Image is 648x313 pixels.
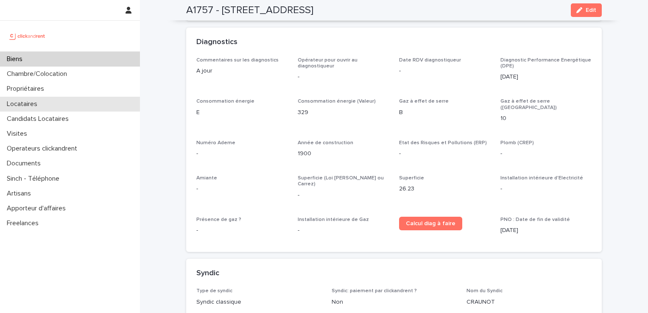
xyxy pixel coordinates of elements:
[298,108,389,117] p: 329
[196,298,321,307] p: Syndic classique
[399,217,462,230] a: Calcul diag à faire
[399,184,490,193] p: 26.23
[332,288,417,293] span: Syndic: paiement par clickandrent ?
[500,99,557,110] span: Gaz à effet de serre ([GEOGRAPHIC_DATA])
[586,7,596,13] span: Edit
[399,176,424,181] span: Superficie
[500,226,592,235] p: [DATE]
[406,221,455,226] span: Calcul diag à faire
[3,85,51,93] p: Propriétaires
[500,58,591,69] span: Diagnostic Performance Energétique (DPE)
[571,3,602,17] button: Edit
[298,217,369,222] span: Installation intérieure de Gaz
[196,288,232,293] span: Type de syndic
[500,176,583,181] span: Installation intérieure d'Electricité
[3,204,73,212] p: Apporteur d'affaires
[466,288,503,293] span: Nom du Syndic
[3,159,47,168] p: Documents
[3,145,84,153] p: Operateurs clickandrent
[196,140,235,145] span: Numéro Ademe
[298,140,353,145] span: Année de construction
[3,175,66,183] p: Sinch - Téléphone
[196,58,279,63] span: Commentaires sur les diagnostics
[399,99,449,104] span: Gaz à effet de serre
[3,70,74,78] p: Chambre/Colocation
[298,191,389,200] p: -
[3,100,44,108] p: Locataires
[298,176,384,187] span: Superficie (Loi [PERSON_NAME] ou Carrez)
[466,298,592,307] p: CRAUNOT
[196,99,254,104] span: Consommation énergie
[399,67,490,75] p: -
[500,217,570,222] span: PNO : Date de fin de validité
[399,108,490,117] p: B
[7,28,48,45] img: UCB0brd3T0yccxBKYDjQ
[500,184,592,193] p: -
[399,58,461,63] span: Date RDV diagnostiqueur
[3,130,34,138] p: Visites
[500,140,534,145] span: Plomb (CREP)
[500,114,592,123] p: 10
[196,67,288,75] p: A jour
[298,149,389,158] p: 1900
[196,176,217,181] span: Amiante
[298,99,376,104] span: Consommation énergie (Valeur)
[196,226,288,235] p: -
[298,226,389,235] p: -
[298,73,389,81] p: -
[196,108,288,117] p: E
[3,219,45,227] p: Freelances
[3,190,38,198] p: Artisans
[332,298,457,307] p: Non
[196,38,237,47] h2: Diagnostics
[186,4,313,17] h2: A1757 - [STREET_ADDRESS]
[196,149,288,158] p: -
[196,217,241,222] span: Présence de gaz ?
[399,149,490,158] p: -
[500,149,592,158] p: -
[3,115,75,123] p: Candidats Locataires
[196,269,219,278] h2: Syndic
[3,55,29,63] p: Biens
[399,140,487,145] span: Etat des Risques et Pollutions (ERP)
[298,58,358,69] span: Opérateur pour ouvrir au diagnostiqueur
[500,73,592,81] p: [DATE]
[196,184,288,193] p: -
